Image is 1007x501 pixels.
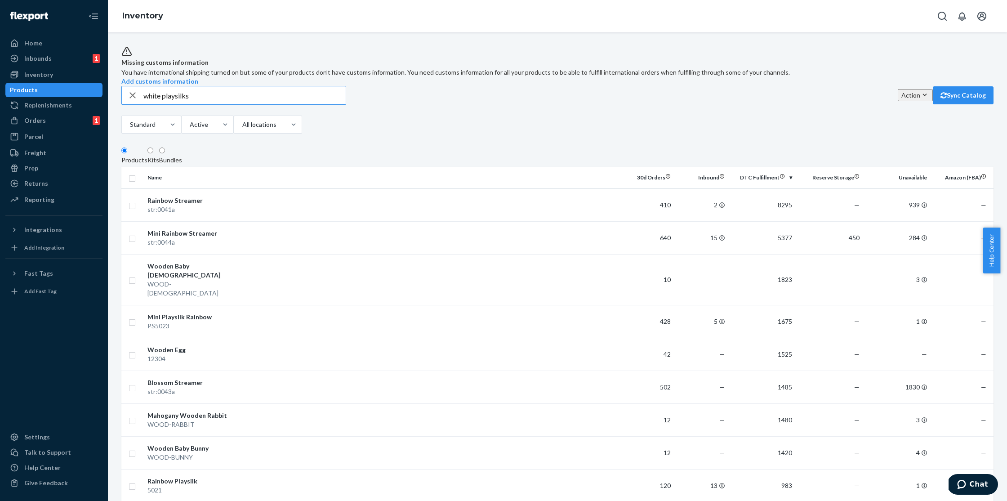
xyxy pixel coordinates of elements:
[24,70,53,79] div: Inventory
[981,201,986,209] span: —
[147,238,241,247] div: str:0044a
[854,383,860,391] span: —
[863,221,931,254] td: 284
[728,221,796,254] td: 5377
[147,411,241,420] div: Mahogany Wooden Rabbit
[863,371,931,403] td: 1830
[933,7,951,25] button: Open Search Box
[854,201,860,209] span: —
[728,254,796,305] td: 1823
[242,120,276,129] div: All locations
[121,148,127,153] input: Products
[24,287,57,295] div: Add Fast Tag
[922,350,927,358] span: —
[190,120,207,129] div: Active
[5,266,102,281] button: Fast Tags
[147,486,241,495] div: 5021
[728,338,796,371] td: 1525
[854,482,860,489] span: —
[973,7,991,25] button: Open account menu
[24,116,46,125] div: Orders
[863,436,931,469] td: 4
[159,156,182,165] div: Bundles
[5,284,102,299] a: Add Fast Tag
[122,11,163,21] a: Inventory
[10,85,38,94] div: Products
[5,461,102,475] a: Help Center
[863,254,931,305] td: 3
[854,416,860,424] span: —
[728,188,796,221] td: 8295
[854,449,860,456] span: —
[728,436,796,469] td: 1420
[5,51,102,66] a: Inbounds1
[796,167,863,188] th: Reserve Storage
[24,225,62,234] div: Integrations
[147,387,241,396] div: str:0043a
[147,313,241,322] div: Mini Playsilk Rainbow
[863,305,931,338] td: 1
[981,350,986,358] span: —
[728,371,796,403] td: 1485
[121,57,994,68] span: Missing customs information
[24,463,61,472] div: Help Center
[933,86,994,104] button: Sync Catalog
[24,148,46,157] div: Freight
[5,146,102,160] a: Freight
[854,276,860,283] span: —
[719,416,725,424] span: —
[981,383,986,391] span: —
[620,338,674,371] td: 42
[949,474,998,497] iframe: Opens a widget where you can chat to one of our agents
[5,130,102,144] a: Parcel
[981,416,986,424] span: —
[5,476,102,490] button: Give Feedback
[981,318,986,325] span: —
[24,101,72,110] div: Replenishments
[24,269,53,278] div: Fast Tags
[147,196,241,205] div: Rainbow Streamer
[24,448,71,457] div: Talk to Support
[130,120,155,129] div: Standard
[5,83,102,97] a: Products
[24,433,50,442] div: Settings
[147,322,241,331] div: PS5023
[147,354,241,363] div: 12304
[5,98,102,112] a: Replenishments
[983,228,1000,273] button: Help Center
[796,221,863,254] td: 450
[981,234,986,242] span: —
[147,148,153,153] input: Kits
[24,132,43,141] div: Parcel
[719,449,725,456] span: —
[728,403,796,436] td: 1480
[5,176,102,191] a: Returns
[5,36,102,50] a: Home
[931,167,994,188] th: Amazon (FBA)
[863,403,931,436] td: 3
[85,7,102,25] button: Close Navigation
[147,229,241,238] div: Mini Rainbow Streamer
[5,223,102,237] button: Integrations
[147,262,241,280] div: Wooden Baby [DEMOGRAPHIC_DATA]
[901,90,929,100] div: Action
[143,86,346,104] input: Search inventory by name or sku
[728,167,796,188] th: DTC Fulfillment
[121,77,198,85] a: Add customs information
[147,280,241,298] div: WOOD-[DEMOGRAPHIC_DATA]
[953,7,971,25] button: Open notifications
[620,167,674,188] th: 30d Orders
[5,241,102,255] a: Add Integration
[674,305,728,338] td: 5
[24,54,52,63] div: Inbounds
[674,167,728,188] th: Inbound
[147,156,159,165] div: Kits
[854,350,860,358] span: —
[147,453,241,462] div: WOOD-BUNNY
[854,318,860,325] span: —
[5,67,102,82] a: Inventory
[147,378,241,387] div: Blossom Streamer
[5,445,102,460] button: Talk to Support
